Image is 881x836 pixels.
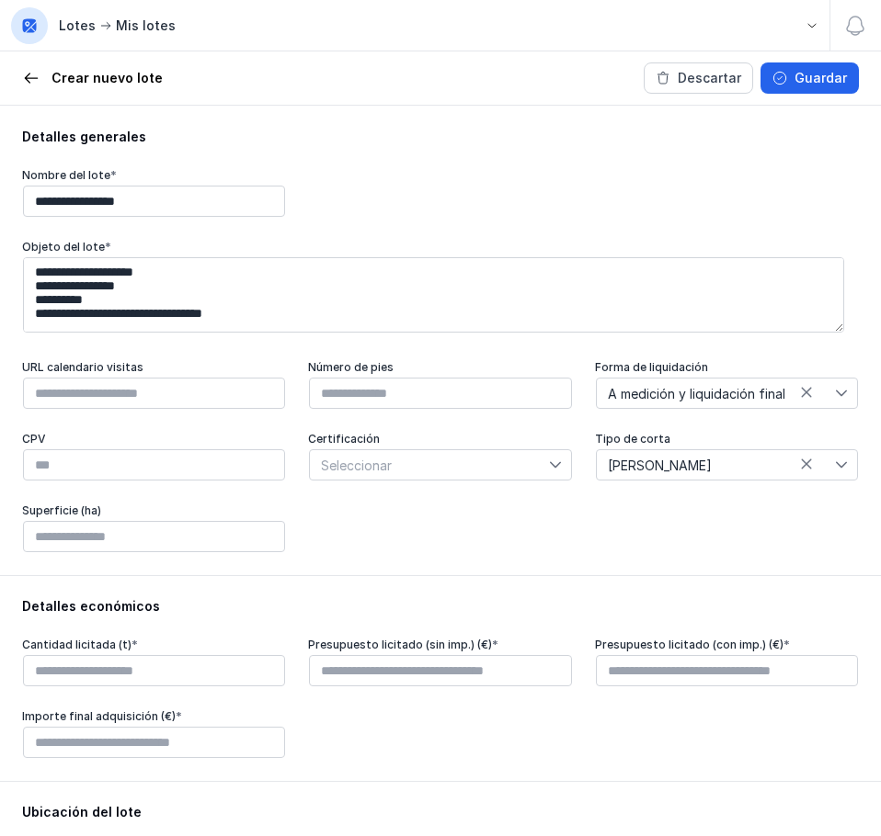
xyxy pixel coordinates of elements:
[595,638,859,652] div: Presupuesto licitado (con imp.) (€)
[59,17,96,35] div: Lotes
[308,432,572,446] div: Certificación
[22,638,286,652] div: Cantidad licitada (t)
[761,62,859,94] button: Guardar
[597,378,835,408] span: A medición y liquidación final
[795,69,847,87] div: Guardar
[22,360,286,375] div: URL calendario visitas
[22,597,859,616] div: Detalles económicos
[308,638,572,652] div: Presupuesto licitado (sin imp.) (€)
[22,240,859,254] div: Objeto del lote
[51,69,163,87] div: Crear nuevo lote
[116,17,176,35] div: Mis lotes
[22,709,286,724] div: Importe final adquisición (€)
[22,803,859,821] div: Ubicación del lote
[22,168,286,183] div: Nombre del lote
[308,360,572,375] div: Número de pies
[310,450,548,480] span: Seleccionar
[595,432,859,446] div: Tipo de corta
[22,128,859,146] div: Detalles generales
[22,432,286,446] div: CPV
[644,62,753,94] button: Descartar
[597,450,835,480] span: Clara
[595,360,859,375] div: Forma de liquidación
[678,69,741,87] div: Descartar
[22,503,286,518] div: Superficie (ha)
